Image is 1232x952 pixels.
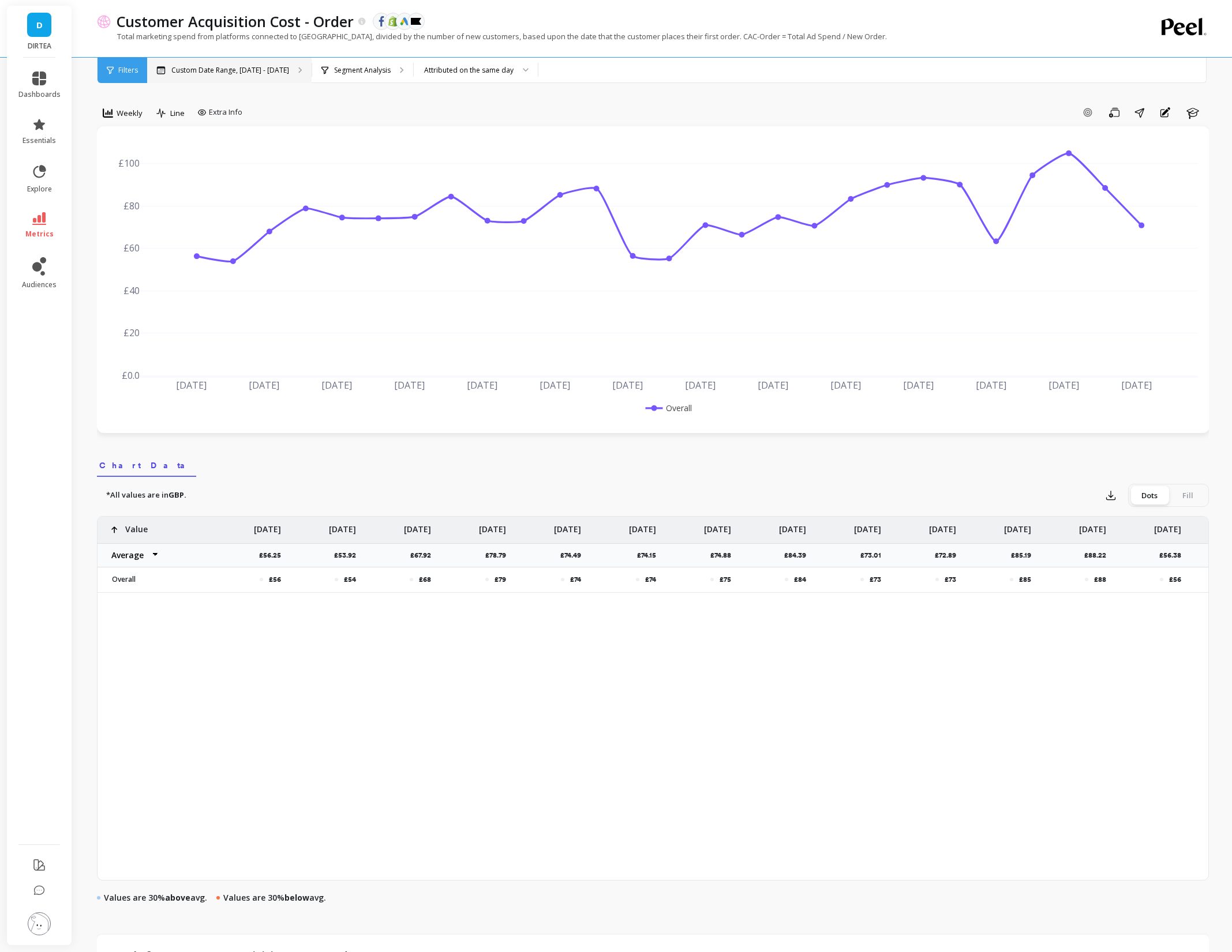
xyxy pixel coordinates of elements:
p: £74.49 [560,551,588,560]
span: Filters [118,66,138,75]
p: [DATE] [779,517,806,535]
p: £74.15 [637,551,663,560]
span: audiences [22,280,57,289]
p: Values are 30% avg. [223,892,326,904]
img: api.shopify.svg [388,16,398,27]
p: Customer Acquisition Cost - Order [117,12,354,31]
span: Extra Info [209,107,242,118]
span: essentials [23,136,56,145]
p: Values are 30% avg. [104,892,207,904]
div: Fill [1169,486,1207,505]
nav: Tabs [97,450,1209,477]
span: Weekly [117,108,143,119]
p: Overall [105,575,206,584]
p: [DATE] [254,517,281,535]
span: Line [170,108,185,119]
p: [DATE] [1079,517,1106,535]
img: api.fb.svg [376,16,387,27]
img: api.google.svg [399,16,410,27]
p: £85.19 [1011,551,1038,560]
p: Total marketing spend from platforms connected to [GEOGRAPHIC_DATA], divided by the number of new... [97,31,887,42]
div: Dots [1130,486,1169,505]
strong: GBP. [168,490,186,500]
strong: below [284,892,309,903]
p: £54 [344,575,356,584]
p: [DATE] [404,517,431,535]
p: [DATE] [704,517,731,535]
p: [DATE] [1004,517,1031,535]
p: £73 [945,575,956,584]
p: £74.88 [710,551,738,560]
p: £73.01 [860,551,888,560]
p: Custom Date Range, [DATE] - [DATE] [171,66,289,75]
span: explore [27,185,52,194]
img: api.klaviyo.svg [411,18,421,25]
p: [DATE] [554,517,581,535]
p: £74 [570,575,581,584]
p: [DATE] [854,517,881,535]
p: [DATE] [929,517,956,535]
p: Value [125,517,148,535]
p: Segment Analysis [334,66,391,75]
p: [DATE] [629,517,656,535]
p: DIRTEA [18,42,61,51]
p: £75 [720,575,731,584]
p: £56 [1169,575,1181,584]
p: £72.89 [935,551,963,560]
p: £84 [794,575,806,584]
p: £56.25 [259,551,288,560]
p: £73 [870,575,881,584]
span: dashboards [18,90,61,99]
p: £78.79 [485,551,513,560]
p: £53.92 [334,551,363,560]
p: £88 [1094,575,1106,584]
p: £56 [269,575,281,584]
span: metrics [25,229,54,239]
p: £74 [645,575,656,584]
p: £84.39 [784,551,813,560]
p: [DATE] [329,517,356,535]
p: [DATE] [479,517,506,535]
p: £88.22 [1084,551,1113,560]
p: £67.92 [410,551,438,560]
p: [DATE] [1154,517,1181,535]
p: £85 [1019,575,1031,584]
span: D [36,18,43,32]
p: £56.38 [1159,551,1188,560]
p: *All values are in [106,490,186,501]
img: profile picture [28,912,51,935]
img: header icon [97,14,111,28]
div: Attributed on the same day [424,65,514,76]
span: Chart Data [99,460,194,471]
p: £79 [495,575,506,584]
p: £68 [419,575,431,584]
strong: above [165,892,190,903]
